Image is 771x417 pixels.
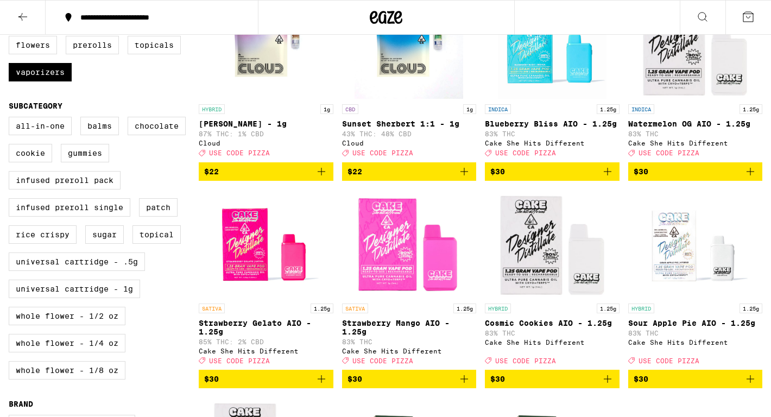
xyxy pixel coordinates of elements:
span: $30 [634,167,648,176]
label: Balms [80,117,119,135]
label: Gummies [61,144,109,162]
div: Cake She Hits Different [342,347,477,355]
label: Universal Cartridge - .5g [9,252,145,271]
p: HYBRID [628,304,654,313]
span: $22 [204,167,219,176]
p: 43% THC: 48% CBD [342,130,477,137]
p: Blueberry Bliss AIO - 1.25g [485,119,620,128]
a: Open page for Strawberry Mango AIO - 1.25g from Cake She Hits Different [342,189,477,370]
label: Chocolate [128,117,186,135]
p: 83% THC [485,330,620,337]
span: USE CODE PIZZA [495,150,556,157]
button: Add to bag [485,162,620,181]
a: Open page for Sour Apple Pie AIO - 1.25g from Cake She Hits Different [628,189,763,370]
label: Flowers [9,36,57,54]
div: Cake She Hits Different [628,339,763,346]
div: Cake She Hits Different [485,140,620,147]
span: $30 [634,375,648,383]
p: SATIVA [342,304,368,313]
p: CBD [342,104,358,114]
p: Strawberry Mango AIO - 1.25g [342,319,477,336]
p: [PERSON_NAME] - 1g [199,119,333,128]
p: INDICA [628,104,654,114]
label: Whole Flower - 1/4 oz [9,334,125,352]
span: $22 [347,167,362,176]
p: 83% THC [628,330,763,337]
legend: Subcategory [9,102,62,110]
label: Vaporizers [9,63,72,81]
label: Infused Preroll Pack [9,171,121,189]
p: 83% THC [342,338,477,345]
span: USE CODE PIZZA [209,357,270,364]
p: HYBRID [485,304,511,313]
p: INDICA [485,104,511,114]
button: Add to bag [342,370,477,388]
label: Infused Preroll Single [9,198,130,217]
span: $30 [204,375,219,383]
label: Whole Flower - 1/8 oz [9,361,125,380]
button: Add to bag [342,162,477,181]
label: Prerolls [66,36,119,54]
p: 1.25g [597,104,620,114]
label: Topical [132,225,181,244]
img: Cake She Hits Different - Sour Apple Pie AIO - 1.25g [641,189,749,298]
p: 1.25g [740,304,762,313]
p: 85% THC: 2% CBD [199,338,333,345]
p: Sour Apple Pie AIO - 1.25g [628,319,763,327]
span: USE CODE PIZZA [639,150,699,157]
p: SATIVA [199,304,225,313]
button: Add to bag [199,162,333,181]
label: Sugar [85,225,124,244]
a: Open page for Cosmic Cookies AIO - 1.25g from Cake She Hits Different [485,189,620,370]
label: All-In-One [9,117,72,135]
label: Whole Flower - 1/2 oz [9,307,125,325]
p: 1.25g [740,104,762,114]
span: USE CODE PIZZA [352,357,413,364]
a: Open page for Strawberry Gelato AIO - 1.25g from Cake She Hits Different [199,189,333,370]
p: Strawberry Gelato AIO - 1.25g [199,319,333,336]
p: 1g [320,104,333,114]
label: Universal Cartridge - 1g [9,280,140,298]
p: Sunset Sherbert 1:1 - 1g [342,119,477,128]
p: 1.25g [453,304,476,313]
div: Cake She Hits Different [485,339,620,346]
span: USE CODE PIZZA [495,357,556,364]
p: 1.25g [311,304,333,313]
button: Add to bag [628,162,763,181]
p: 1.25g [597,304,620,313]
span: USE CODE PIZZA [639,357,699,364]
span: $30 [490,167,505,176]
p: Watermelon OG AIO - 1.25g [628,119,763,128]
p: HYBRID [199,104,225,114]
p: 83% THC [485,130,620,137]
button: Add to bag [628,370,763,388]
img: Cake She Hits Different - Cosmic Cookies AIO - 1.25g [498,189,606,298]
p: 1g [463,104,476,114]
div: Cloud [199,140,333,147]
div: Cloud [342,140,477,147]
button: Add to bag [199,370,333,388]
span: USE CODE PIZZA [209,150,270,157]
label: Patch [139,198,178,217]
label: Cookie [9,144,52,162]
p: Cosmic Cookies AIO - 1.25g [485,319,620,327]
div: Cake She Hits Different [628,140,763,147]
label: Rice Crispy [9,225,77,244]
p: 87% THC: 1% CBD [199,130,333,137]
button: Add to bag [485,370,620,388]
span: $30 [490,375,505,383]
span: $30 [347,375,362,383]
label: Topicals [128,36,181,54]
p: 83% THC [628,130,763,137]
span: USE CODE PIZZA [352,150,413,157]
img: Cake She Hits Different - Strawberry Mango AIO - 1.25g [355,189,463,298]
div: Cake She Hits Different [199,347,333,355]
legend: Brand [9,400,33,408]
img: Cake She Hits Different - Strawberry Gelato AIO - 1.25g [212,189,320,298]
